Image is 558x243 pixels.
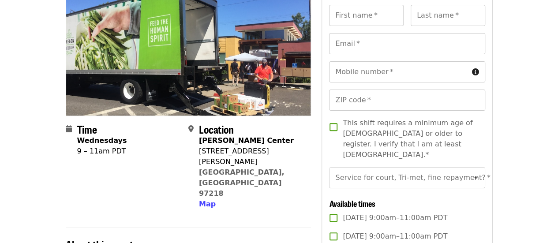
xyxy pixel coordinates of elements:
[199,146,304,167] div: [STREET_ADDRESS][PERSON_NAME]
[329,61,468,82] input: Mobile number
[199,199,216,209] button: Map
[329,90,485,111] input: ZIP code
[77,136,127,145] strong: Wednesdays
[77,121,97,137] span: Time
[343,118,478,160] span: This shift requires a minimum age of [DEMOGRAPHIC_DATA] or older to register. I verify that I am ...
[343,213,447,223] span: [DATE] 9:00am–11:00am PDT
[472,68,479,76] i: circle-info icon
[199,136,294,145] strong: [PERSON_NAME] Center
[329,5,404,26] input: First name
[329,198,375,209] span: Available times
[411,5,485,26] input: Last name
[343,231,447,242] span: [DATE] 9:00am–11:00am PDT
[199,200,216,208] span: Map
[470,172,482,184] button: Open
[188,125,194,133] i: map-marker-alt icon
[66,125,72,133] i: calendar icon
[199,121,234,137] span: Location
[329,33,485,54] input: Email
[199,168,285,198] a: [GEOGRAPHIC_DATA], [GEOGRAPHIC_DATA] 97218
[77,146,127,157] div: 9 – 11am PDT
